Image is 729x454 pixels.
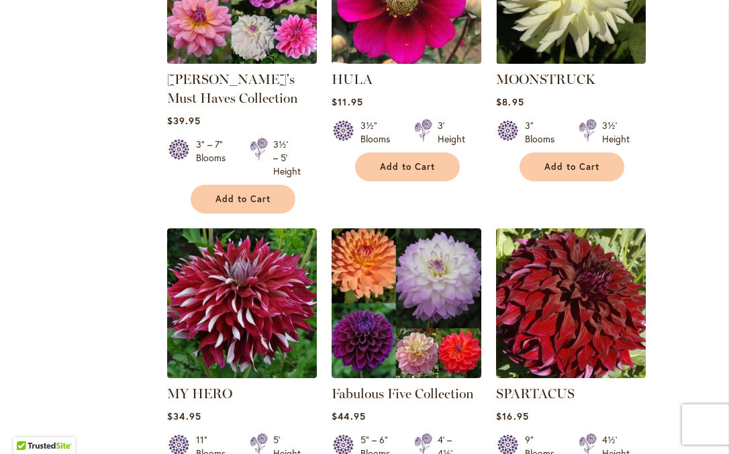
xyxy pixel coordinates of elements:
span: $11.95 [332,95,362,108]
img: Fabulous Five Collection [332,228,481,378]
div: 3½' – 5' Height [273,138,301,178]
span: $39.95 [167,114,200,127]
span: $16.95 [496,410,528,422]
a: Heather's Must Haves Collection [167,54,317,66]
button: Add to Cart [520,152,624,181]
span: $8.95 [496,95,524,108]
a: MOONSTRUCK [496,71,595,87]
div: 3½" Blooms [360,119,398,146]
div: 3' Height [438,119,465,146]
div: 3" – 7" Blooms [196,138,234,178]
span: Add to Cart [380,161,435,173]
a: HULA [332,71,373,87]
img: Spartacus [496,228,646,378]
a: MOONSTRUCK [496,54,646,66]
a: HULA [332,54,481,66]
a: [PERSON_NAME]'s Must Haves Collection [167,71,298,106]
span: Add to Cart [215,193,271,205]
a: SPARTACUS [496,385,575,402]
a: Fabulous Five Collection [332,368,481,381]
div: 3" Blooms [525,119,563,146]
img: My Hero [167,228,317,378]
a: MY HERO [167,385,232,402]
a: Fabulous Five Collection [332,385,474,402]
div: 3½' Height [602,119,630,146]
span: Add to Cart [544,161,599,173]
iframe: Launch Accessibility Center [10,406,48,444]
button: Add to Cart [355,152,460,181]
span: $44.95 [332,410,365,422]
a: Spartacus [496,368,646,381]
span: $34.95 [167,410,201,422]
button: Add to Cart [191,185,295,214]
a: My Hero [167,368,317,381]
